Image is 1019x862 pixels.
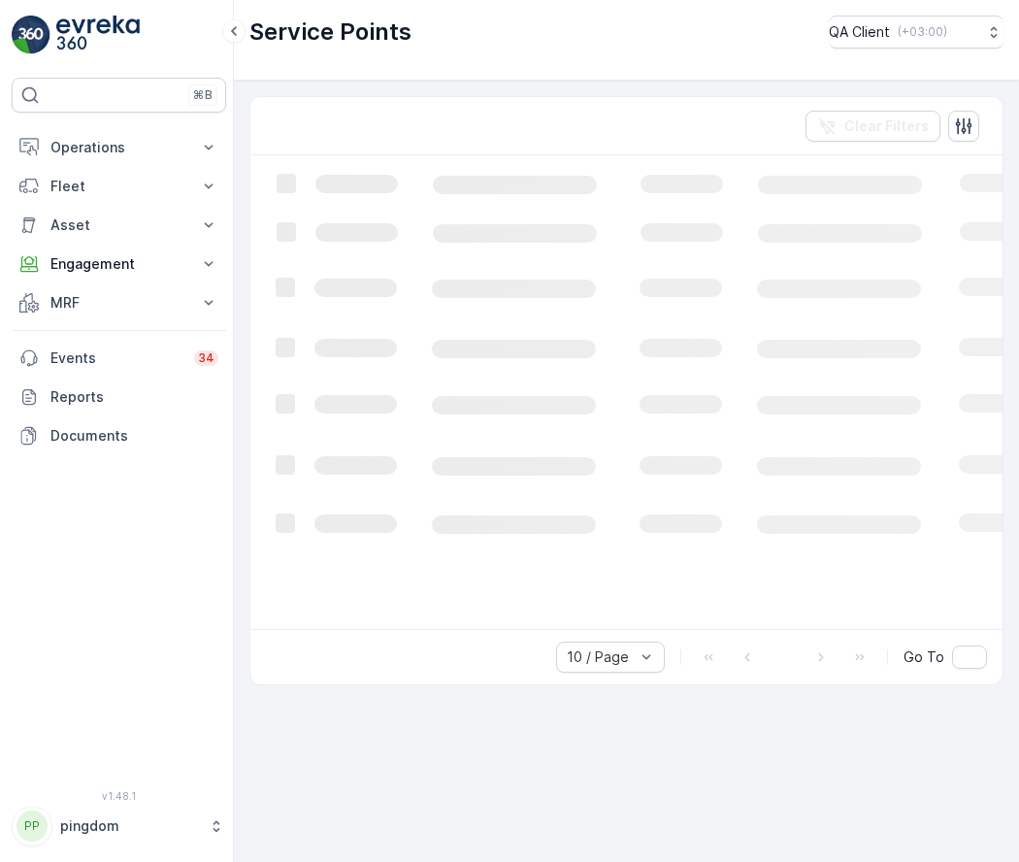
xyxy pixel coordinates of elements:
p: Asset [50,215,187,235]
p: Documents [50,426,218,446]
p: Fleet [50,177,187,196]
button: Fleet [12,167,226,206]
button: Asset [12,206,226,245]
a: Events34 [12,339,226,378]
p: ⌘B [193,87,213,103]
a: Reports [12,378,226,416]
p: Service Points [249,17,411,48]
span: v 1.48.1 [12,790,226,802]
p: Events [50,348,182,368]
button: Operations [12,128,226,167]
button: Engagement [12,245,226,283]
p: Reports [50,387,218,407]
button: PPpingdom [12,806,226,846]
p: pingdom [60,816,199,836]
button: MRF [12,283,226,322]
img: logo_light-DOdMpM7g.png [56,16,140,54]
div: PP [16,811,48,842]
p: 34 [198,350,214,366]
p: QA Client [829,22,890,42]
p: Clear Filters [844,116,929,136]
button: QA Client(+03:00) [829,16,1003,49]
p: Engagement [50,254,187,274]
button: Clear Filters [805,111,940,142]
a: Documents [12,416,226,455]
p: ( +03:00 ) [898,24,947,40]
span: Go To [904,647,944,667]
p: Operations [50,138,187,157]
img: logo [12,16,50,54]
p: MRF [50,293,187,313]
